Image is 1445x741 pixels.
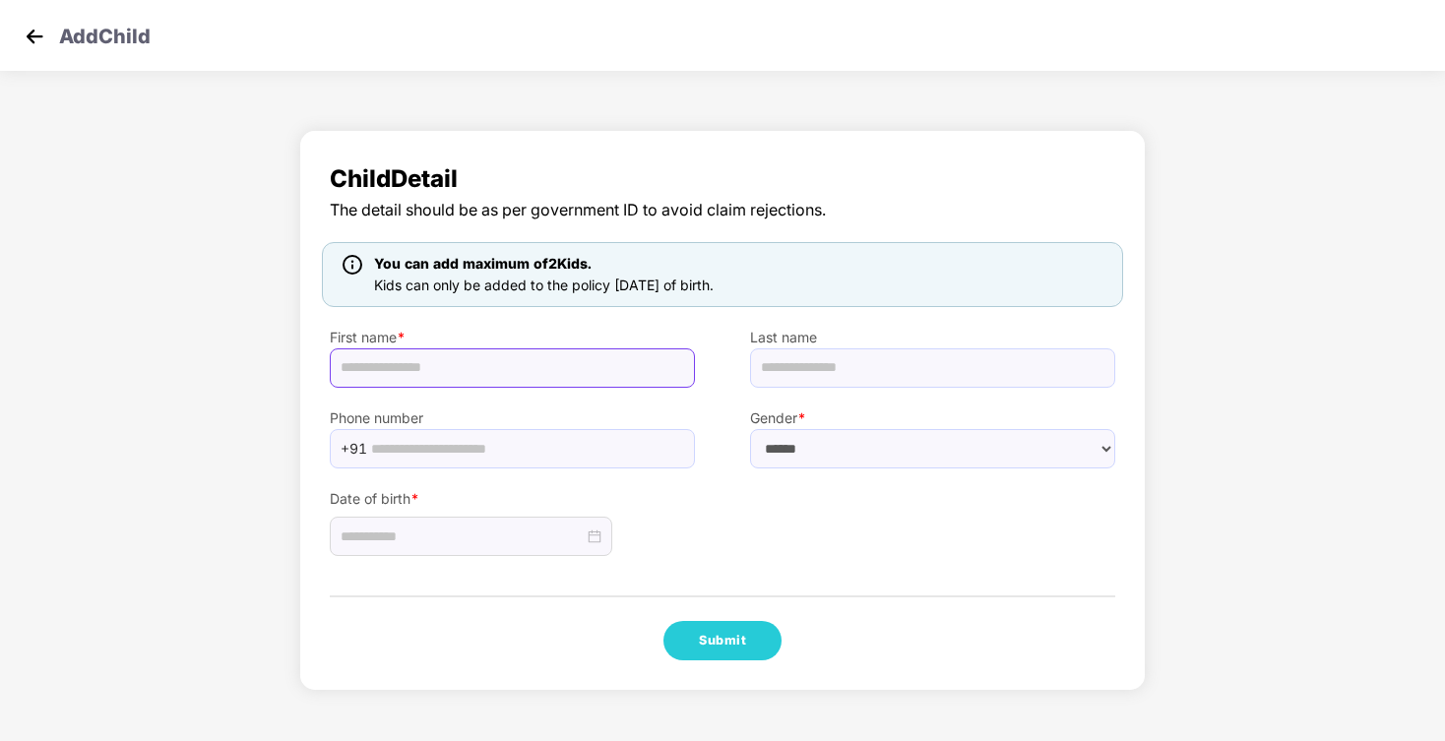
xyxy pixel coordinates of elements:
[20,22,49,51] img: svg+xml;base64,PHN2ZyB4bWxucz0iaHR0cDovL3d3dy53My5vcmcvMjAwMC9zdmciIHdpZHRoPSIzMCIgaGVpZ2h0PSIzMC...
[750,327,1115,348] label: Last name
[330,327,695,348] label: First name
[663,621,782,660] button: Submit
[374,277,714,293] span: Kids can only be added to the policy [DATE] of birth.
[59,22,151,45] p: Add Child
[330,198,1115,222] span: The detail should be as per government ID to avoid claim rejections.
[330,407,695,429] label: Phone number
[330,160,1115,198] span: Child Detail
[330,488,695,510] label: Date of birth
[374,255,592,272] span: You can add maximum of 2 Kids.
[750,407,1115,429] label: Gender
[343,255,362,275] img: icon
[341,434,367,463] span: +91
